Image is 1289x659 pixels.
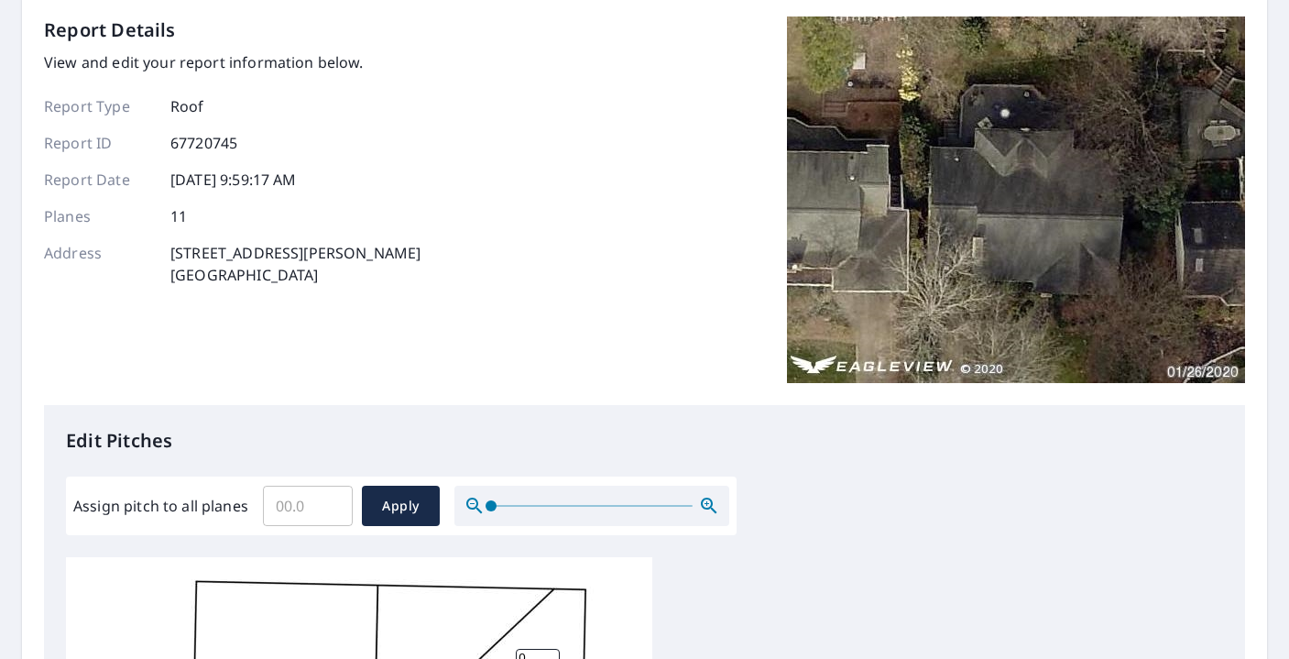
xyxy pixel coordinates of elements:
[362,486,440,526] button: Apply
[170,242,421,286] p: [STREET_ADDRESS][PERSON_NAME] [GEOGRAPHIC_DATA]
[787,16,1245,383] img: Top image
[73,495,248,517] label: Assign pitch to all planes
[170,95,204,117] p: Roof
[170,132,237,154] p: 67720745
[170,169,297,191] p: [DATE] 9:59:17 AM
[44,132,154,154] p: Report ID
[44,51,421,73] p: View and edit your report information below.
[44,205,154,227] p: Planes
[263,480,353,532] input: 00.0
[44,16,176,44] p: Report Details
[44,169,154,191] p: Report Date
[44,95,154,117] p: Report Type
[44,242,154,286] p: Address
[170,205,187,227] p: 11
[66,427,1223,455] p: Edit Pitches
[377,495,425,518] span: Apply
